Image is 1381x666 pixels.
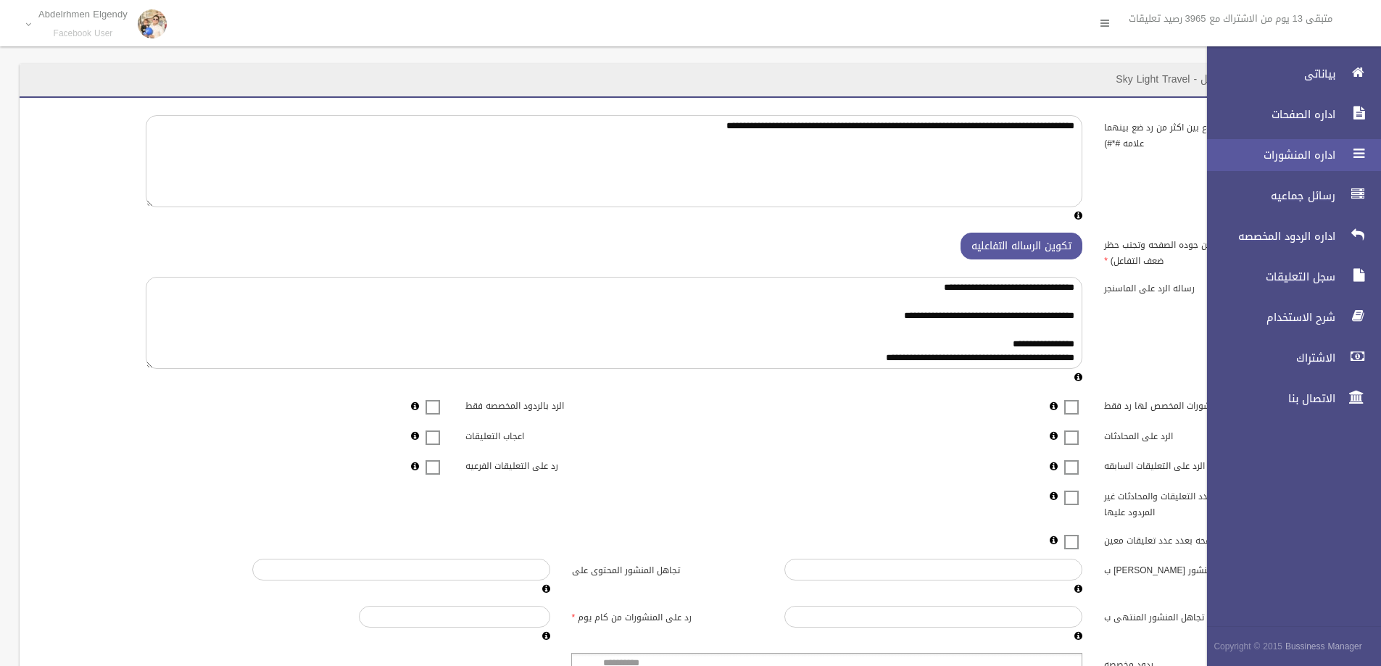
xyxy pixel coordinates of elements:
[1195,261,1381,293] a: سجل التعليقات
[961,233,1082,259] button: تكوين الرساله التفاعليه
[1195,351,1340,365] span: الاشتراك
[1195,383,1381,415] a: الاتصال بنا
[1285,638,1362,654] strong: Bussiness Manager
[1093,424,1306,444] label: الرد على المحادثات
[1214,638,1282,654] span: Copyright © 2015
[1195,301,1381,333] a: شرح الاستخدام
[1195,107,1340,122] span: اداره الصفحات
[1098,65,1315,93] header: اداره الصفحات / تعديل - Sky Light Travel
[1195,188,1340,203] span: رسائل جماعيه
[1195,310,1340,325] span: شرح الاستخدام
[1093,606,1306,626] label: تجاهل المنشور المنتهى ب
[1093,528,1306,549] label: ايقاف تفعيل الصفحه بعدد عدد تعليقات معين
[1195,342,1381,374] a: الاشتراك
[1093,454,1306,475] label: الرد على التعليقات السابقه
[455,424,668,444] label: اعجاب التعليقات
[1195,391,1340,406] span: الاتصال بنا
[455,394,668,415] label: الرد بالردود المخصصه فقط
[1195,148,1340,162] span: اداره المنشورات
[561,559,774,579] label: تجاهل المنشور المحتوى على
[38,28,128,39] small: Facebook User
[1195,270,1340,284] span: سجل التعليقات
[1195,180,1381,212] a: رسائل جماعيه
[1093,233,1306,269] label: رساله v (افضل لتحسين جوده الصفحه وتجنب حظر ضعف التفاعل)
[1093,115,1306,151] label: الرد على التعليق (للتنوع بين اكثر من رد ضع بينهما علامه #*#)
[1093,394,1306,415] label: الرد على المنشورات المخصص لها رد فقط
[1195,99,1381,130] a: اداره الصفحات
[561,606,774,626] label: رد على المنشورات من كام يوم
[1195,139,1381,171] a: اداره المنشورات
[1195,229,1340,243] span: اداره الردود المخصصه
[1093,277,1306,297] label: رساله الرد على الماسنجر
[1195,67,1340,81] span: بياناتى
[455,454,668,475] label: رد على التعليقات الفرعيه
[38,9,128,20] p: Abdelrhmen Elgendy
[1195,220,1381,252] a: اداره الردود المخصصه
[1093,559,1306,579] label: تجاهل المنشور [PERSON_NAME] ب
[1195,58,1381,90] a: بياناتى
[1093,484,1306,520] label: ارسال تقرير يومى بعدد التعليقات والمحادثات غير المردود عليها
